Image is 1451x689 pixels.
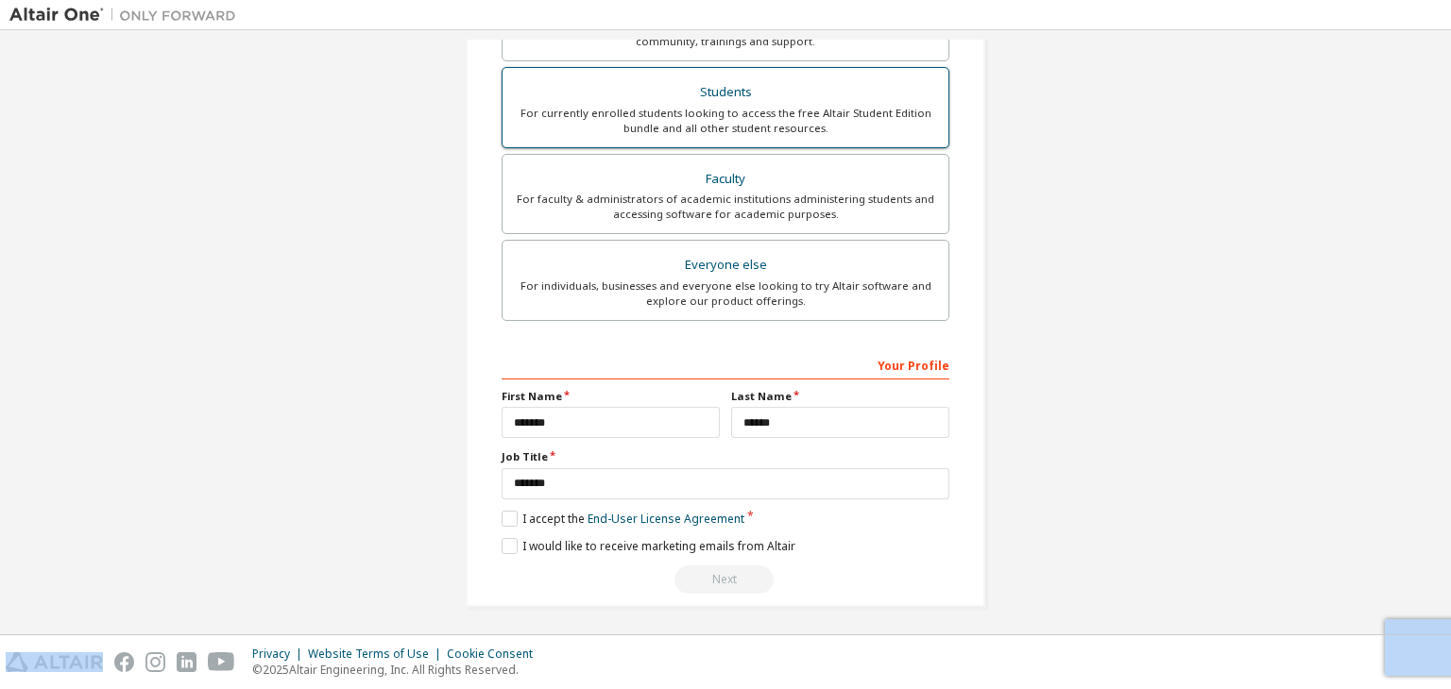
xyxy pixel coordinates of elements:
div: For individuals, businesses and everyone else looking to try Altair software and explore our prod... [514,278,937,309]
div: Faculty [514,166,937,193]
div: Privacy [252,647,308,662]
label: Last Name [731,389,949,404]
div: For faculty & administrators of academic institutions administering students and accessing softwa... [514,192,937,222]
img: facebook.svg [114,652,134,672]
label: I accept the [502,511,744,527]
label: Job Title [502,449,949,464]
a: End-User License Agreement [588,511,744,527]
div: Everyone else [514,252,937,278]
p: © 2025 Altair Engineering, Inc. All Rights Reserved. [252,662,544,678]
img: linkedin.svg [177,652,196,672]
label: First Name [502,389,720,404]
div: Cookie Consent [447,647,544,662]
img: instagram.svg [145,652,165,672]
div: For currently enrolled students looking to access the free Altair Student Edition bundle and all ... [514,106,937,136]
img: altair_logo.svg [6,652,103,672]
div: Email already exists [502,565,949,594]
div: Website Terms of Use [308,647,447,662]
label: I would like to receive marketing emails from Altair [502,538,795,554]
img: youtube.svg [208,652,235,672]
img: Altair One [9,6,246,25]
div: Students [514,79,937,106]
div: Your Profile [502,349,949,379]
